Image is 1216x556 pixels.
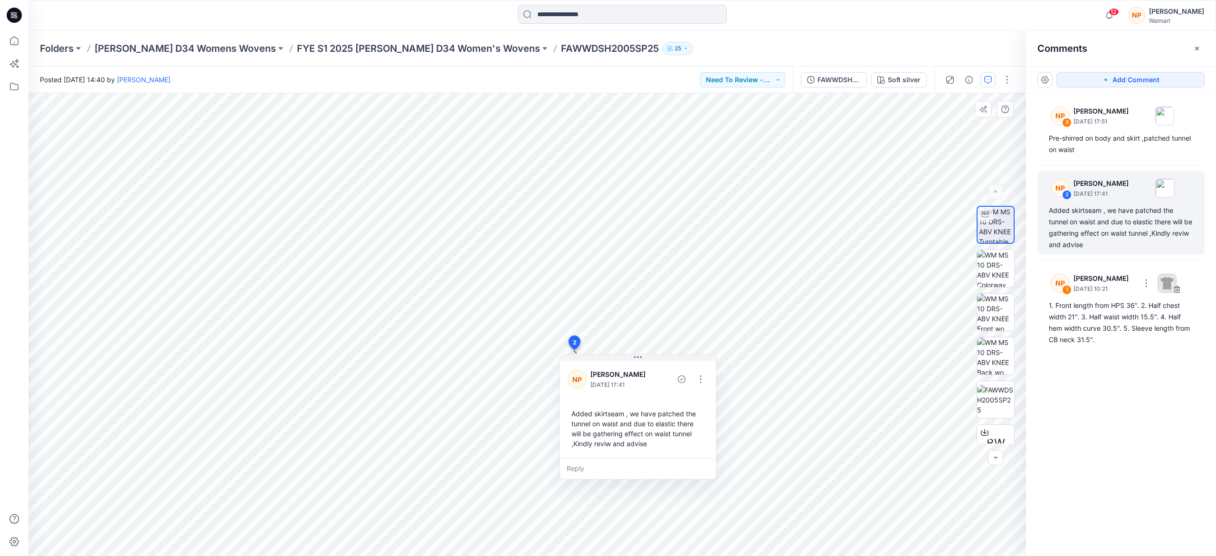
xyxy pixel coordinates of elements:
div: Added skirtseam , we have patched the tunnel on waist and due to elastic there will be gathering ... [1049,205,1193,250]
div: 1 [1062,285,1072,295]
img: WM MS 10 DRS-ABV KNEE Back wo Avatar [977,337,1014,374]
div: NP [1051,274,1070,293]
img: FAWWDSH2005SP25 [977,385,1014,415]
button: Add Comment [1056,72,1205,87]
div: NP [568,370,587,389]
a: FYE S1 2025 [PERSON_NAME] D34 Women's Wovens [297,42,540,55]
p: [PERSON_NAME] [1073,178,1129,189]
button: FAWWDSH2005SP25 [801,72,867,87]
div: 1. Front length from HPS 36". 2. Half chest width 21". 3. Half waist width 15.5". 4. Half hem wid... [1049,300,1193,345]
button: Details [961,72,977,87]
span: 2 [573,338,577,347]
h2: Comments [1037,43,1087,54]
p: [PERSON_NAME] [1073,273,1135,284]
p: [PERSON_NAME] [1073,105,1129,117]
img: WM MS 10 DRS-ABV KNEE Colorway wo Avatar [977,250,1014,287]
div: FAWWDSH2005SP25 [817,75,861,85]
div: Soft silver [888,75,921,85]
p: [DATE] 17:41 [1073,189,1129,199]
a: Folders [40,42,74,55]
div: [PERSON_NAME] [1149,6,1204,17]
div: Reply [560,458,716,479]
p: [DATE] 17:41 [590,380,653,390]
p: [DATE] 17:51 [1073,117,1129,126]
img: WM MS 10 DRS-ABV KNEE Turntable with Avatar [979,207,1014,243]
div: NP [1051,106,1070,125]
p: [DATE] 10:21 [1073,284,1135,294]
p: [PERSON_NAME] [590,369,653,380]
img: WM MS 10 DRS-ABV KNEE Front wo Avatar [977,294,1014,331]
a: [PERSON_NAME] D34 Womens Wovens [95,42,276,55]
span: 12 [1109,8,1119,16]
button: 25 [663,42,693,55]
button: Soft silver [871,72,927,87]
p: FAWWDSH2005SP25 [561,42,659,55]
span: BW [987,435,1005,452]
div: 3 [1062,118,1072,127]
div: NP [1051,179,1070,198]
span: Posted [DATE] 14:40 by [40,75,171,85]
div: 2 [1062,190,1072,200]
div: Pre-shirred on body and skirt ,patched tunnel on waist [1049,133,1193,155]
div: NP [1128,7,1145,24]
p: 25 [674,43,681,54]
div: Added skirtseam , we have patched the tunnel on waist and due to elastic there will be gathering ... [568,405,708,452]
div: Walmart [1149,17,1204,24]
a: [PERSON_NAME] [117,76,171,84]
